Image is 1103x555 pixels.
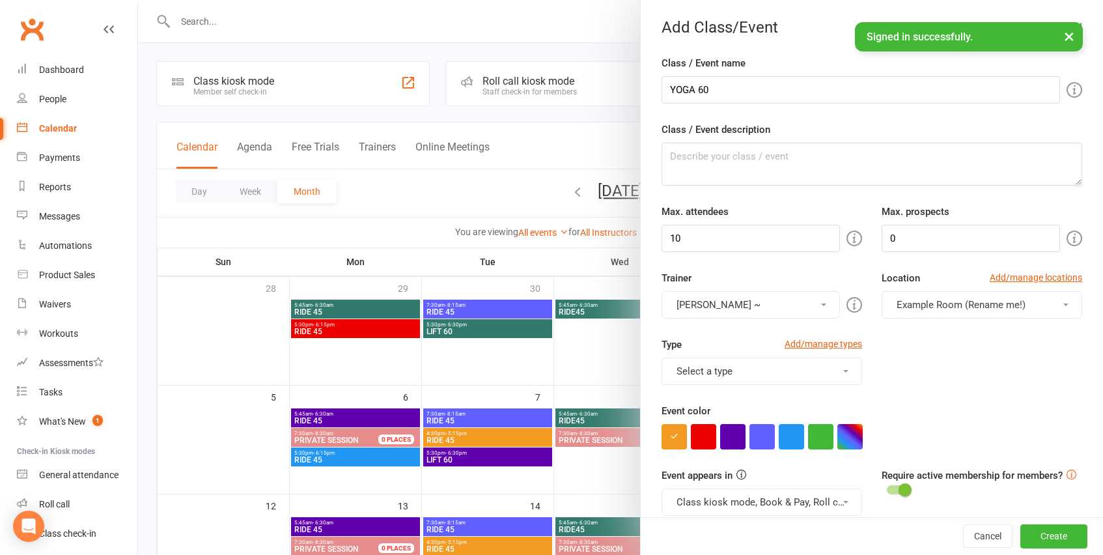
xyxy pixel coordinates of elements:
a: What's New1 [17,407,137,436]
a: Messages [17,202,137,231]
button: Cancel [963,525,1012,548]
span: Signed in successfully. [867,31,973,43]
label: Event color [662,403,710,419]
a: General attendance kiosk mode [17,461,137,490]
button: × [1057,22,1081,50]
a: Calendar [17,114,137,143]
div: Roll call [39,499,70,509]
button: Select a type [662,358,862,385]
button: Example Room (Rename me!) [882,291,1082,319]
a: Automations [17,231,137,261]
a: Product Sales [17,261,137,290]
a: Class kiosk mode [17,519,137,548]
input: Name your class / event [662,76,1060,104]
a: People [17,85,137,114]
a: Roll call [17,490,137,519]
div: Assessments [39,358,104,368]
label: Type [662,337,682,352]
div: People [39,94,66,104]
a: Clubworx [16,13,48,46]
div: Waivers [39,299,71,309]
label: Class / Event name [662,55,746,71]
div: Automations [39,240,92,251]
label: Max. prospects [882,204,949,220]
a: Payments [17,143,137,173]
a: Add/manage types [785,337,862,351]
button: Create [1020,525,1087,548]
label: Require active membership for members? [882,470,1063,481]
div: Calendar [39,123,77,134]
div: Workouts [39,328,78,339]
div: Dashboard [39,64,84,75]
div: Class check-in [39,528,96,539]
div: General attendance [39,470,119,480]
span: Example Room (Rename me!) [897,299,1026,311]
div: Tasks [39,387,63,397]
div: Open Intercom Messenger [13,511,44,542]
div: What's New [39,416,86,427]
div: Product Sales [39,270,95,280]
div: Messages [39,211,80,221]
span: 1 [92,415,103,426]
label: Max. attendees [662,204,729,220]
a: Workouts [17,319,137,349]
a: Add/manage locations [990,270,1082,285]
a: Assessments [17,349,137,378]
div: Payments [39,152,80,163]
a: Reports [17,173,137,202]
button: [PERSON_NAME] ~ [662,291,840,319]
label: Class / Event description [662,122,770,137]
a: Waivers [17,290,137,319]
div: Add Class/Event [641,18,1103,36]
div: Reports [39,182,71,192]
button: Class kiosk mode, Book & Pay, Roll call, Clubworx website calendar and Mobile app [662,489,862,516]
a: Tasks [17,378,137,407]
label: Trainer [662,270,691,286]
a: Dashboard [17,55,137,85]
label: Location [882,270,920,286]
label: Event appears in [662,468,733,483]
